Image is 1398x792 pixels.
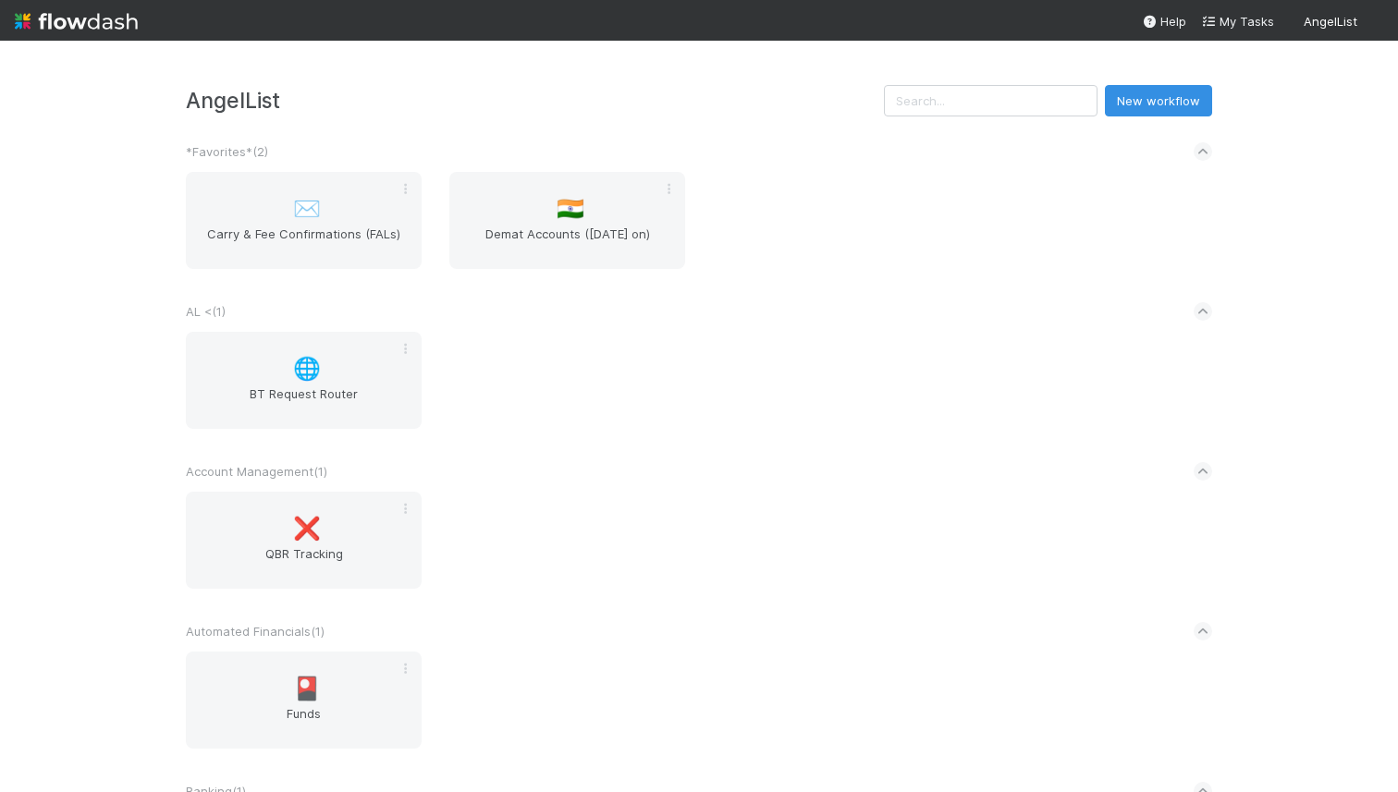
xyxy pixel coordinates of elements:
[1304,14,1357,29] span: AngelList
[193,225,414,262] span: Carry & Fee Confirmations (FALs)
[186,624,325,639] span: Automated Financials ( 1 )
[1365,13,1383,31] img: avatar_d2b43477-63dc-4e62-be5b-6fdd450c05a1.png
[1142,12,1186,30] div: Help
[884,85,1098,116] input: Search...
[186,304,226,319] span: AL < ( 1 )
[186,88,884,113] h3: AngelList
[186,332,422,429] a: 🌐BT Request Router
[1201,14,1274,29] span: My Tasks
[293,197,321,221] span: ✉️
[186,492,422,589] a: ❌QBR Tracking
[186,464,327,479] span: Account Management ( 1 )
[1105,85,1212,116] button: New workflow
[186,144,268,159] span: *Favorites* ( 2 )
[1201,12,1274,30] a: My Tasks
[449,172,685,269] a: 🇮🇳Demat Accounts ([DATE] on)
[293,517,321,541] span: ❌
[15,6,138,37] img: logo-inverted-e16ddd16eac7371096b0.svg
[457,225,678,262] span: Demat Accounts ([DATE] on)
[557,197,584,221] span: 🇮🇳
[186,652,422,749] a: 🎴Funds
[186,172,422,269] a: ✉️Carry & Fee Confirmations (FALs)
[293,357,321,381] span: 🌐
[193,544,414,581] span: QBR Tracking
[193,384,414,421] span: BT Request Router
[293,676,321,701] span: 🎴
[193,704,414,741] span: Funds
